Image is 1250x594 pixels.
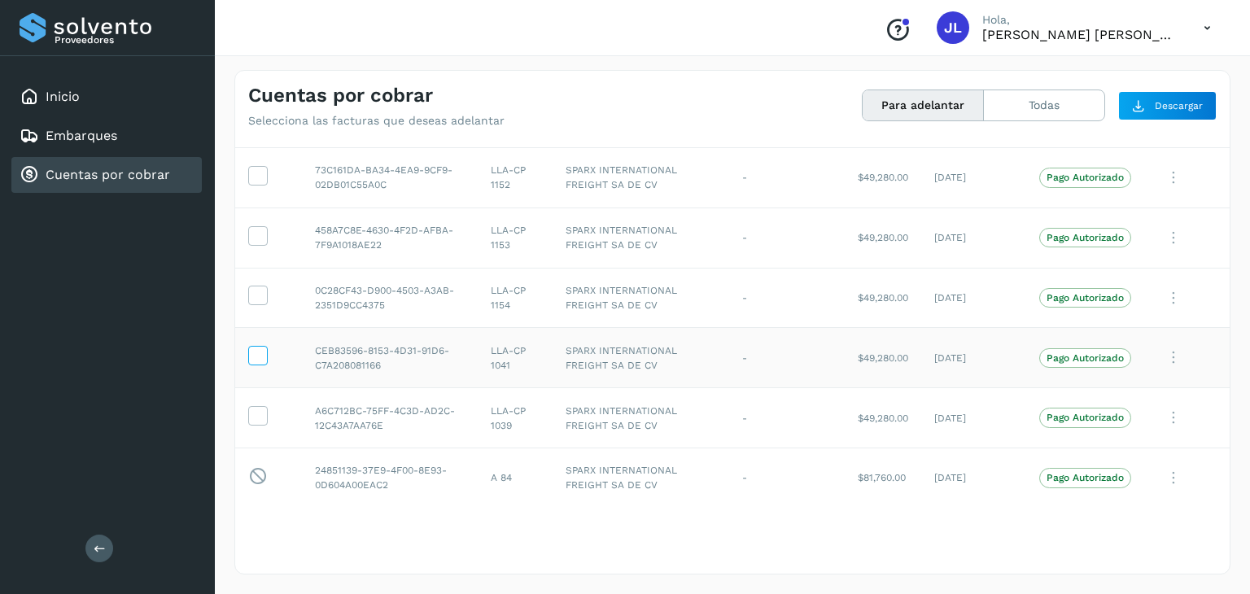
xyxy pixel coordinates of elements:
[921,207,1026,268] td: [DATE]
[302,328,478,388] td: CEB83596-8153-4D31-91D6-C7A208081166
[729,268,845,328] td: -
[302,147,478,207] td: 73C161DA-BA34-4EA9-9CF9-02DB01C55A0C
[553,147,729,207] td: SPARX INTERNATIONAL FREIGHT SA DE CV
[845,207,921,268] td: $49,280.00
[478,328,553,388] td: LLA-CP 1041
[478,147,553,207] td: LLA-CP 1152
[729,448,845,508] td: -
[1047,352,1124,364] p: Pago Autorizado
[302,207,478,268] td: 458A7C8E-4630-4F2D-AFBA-7F9A1018AE22
[982,27,1178,42] p: JOSE LUIS GUZMAN ORTA
[729,147,845,207] td: -
[1047,172,1124,183] p: Pago Autorizado
[729,388,845,448] td: -
[46,89,80,104] a: Inicio
[553,328,729,388] td: SPARX INTERNATIONAL FREIGHT SA DE CV
[984,90,1104,120] button: Todas
[1047,412,1124,423] p: Pago Autorizado
[921,388,1026,448] td: [DATE]
[302,268,478,328] td: 0C28CF43-D900-4503-A3AB-2351D9CC4375
[1047,232,1124,243] p: Pago Autorizado
[845,268,921,328] td: $49,280.00
[553,388,729,448] td: SPARX INTERNATIONAL FREIGHT SA DE CV
[553,268,729,328] td: SPARX INTERNATIONAL FREIGHT SA DE CV
[845,388,921,448] td: $49,280.00
[921,268,1026,328] td: [DATE]
[921,328,1026,388] td: [DATE]
[729,207,845,268] td: -
[11,157,202,193] div: Cuentas por cobrar
[921,147,1026,207] td: [DATE]
[11,79,202,115] div: Inicio
[46,167,170,182] a: Cuentas por cobrar
[248,84,433,107] h4: Cuentas por cobrar
[478,207,553,268] td: LLA-CP 1153
[845,147,921,207] td: $49,280.00
[478,448,553,508] td: A 84
[982,13,1178,27] p: Hola,
[478,388,553,448] td: LLA-CP 1039
[55,34,195,46] p: Proveedores
[553,448,729,508] td: SPARX INTERNATIONAL FREIGHT SA DE CV
[845,448,921,508] td: $81,760.00
[729,328,845,388] td: -
[1155,98,1203,113] span: Descargar
[845,328,921,388] td: $49,280.00
[1118,91,1217,120] button: Descargar
[553,207,729,268] td: SPARX INTERNATIONAL FREIGHT SA DE CV
[248,114,505,128] p: Selecciona las facturas que deseas adelantar
[302,388,478,448] td: A6C712BC-75FF-4C3D-AD2C-12C43A7AA76E
[11,118,202,154] div: Embarques
[1047,292,1124,304] p: Pago Autorizado
[1047,472,1124,483] p: Pago Autorizado
[921,448,1026,508] td: [DATE]
[46,128,117,143] a: Embarques
[863,90,984,120] button: Para adelantar
[302,448,478,508] td: 24851139-37E9-4F00-8E93-0D604A00EAC2
[478,268,553,328] td: LLA-CP 1154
